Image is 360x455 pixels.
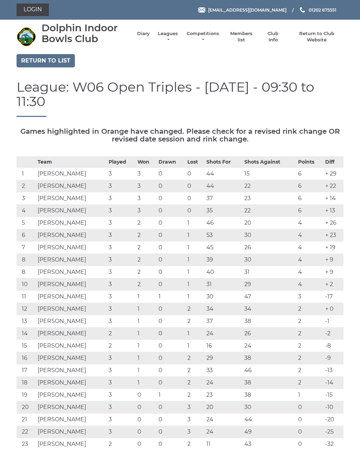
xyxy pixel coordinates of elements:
[205,328,243,340] td: 24
[17,426,36,438] td: 22
[17,364,36,377] td: 17
[157,364,186,377] td: 0
[137,31,150,37] a: Diary
[136,217,157,229] td: 2
[136,192,157,205] td: 3
[136,291,157,303] td: 1
[205,340,243,352] td: 16
[198,7,287,13] a: Email [EMAIL_ADDRESS][DOMAIN_NAME]
[205,377,243,389] td: 24
[36,438,107,450] td: [PERSON_NAME]
[296,389,323,401] td: 1
[205,168,243,180] td: 44
[205,352,243,364] td: 29
[296,278,323,291] td: 4
[136,242,157,254] td: 2
[107,229,136,242] td: 3
[36,389,107,401] td: [PERSON_NAME]
[205,303,243,315] td: 34
[136,266,157,278] td: 2
[136,303,157,315] td: 1
[107,291,136,303] td: 3
[107,242,136,254] td: 3
[136,377,157,389] td: 1
[157,414,186,426] td: 0
[186,192,205,205] td: 0
[205,229,243,242] td: 53
[157,242,186,254] td: 0
[36,377,107,389] td: [PERSON_NAME]
[36,364,107,377] td: [PERSON_NAME]
[323,303,343,315] td: + 0
[296,414,323,426] td: 0
[136,352,157,364] td: 1
[296,192,323,205] td: 6
[17,266,36,278] td: 8
[157,205,186,217] td: 0
[243,278,296,291] td: 29
[296,157,323,168] th: Points
[296,426,323,438] td: 0
[309,7,336,12] span: 01202 675551
[296,180,323,192] td: 6
[296,266,323,278] td: 4
[323,426,343,438] td: -25
[17,54,75,67] a: Return to list
[136,340,157,352] td: 1
[243,401,296,414] td: 30
[299,7,336,13] a: Phone us 01202 675551
[243,328,296,340] td: 26
[186,217,205,229] td: 1
[323,340,343,352] td: -8
[136,254,157,266] td: 2
[107,254,136,266] td: 3
[36,278,107,291] td: [PERSON_NAME]
[107,401,136,414] td: 3
[107,303,136,315] td: 3
[157,401,186,414] td: 0
[186,426,205,438] td: 3
[17,205,36,217] td: 4
[186,389,205,401] td: 2
[17,315,36,328] td: 13
[226,31,256,43] a: Members list
[296,340,323,352] td: 2
[107,180,136,192] td: 3
[17,229,36,242] td: 6
[107,157,136,168] th: Played
[186,328,205,340] td: 1
[136,328,157,340] td: 1
[243,229,296,242] td: 30
[107,278,136,291] td: 3
[186,168,205,180] td: 0
[243,192,296,205] td: 23
[107,168,136,180] td: 3
[205,192,243,205] td: 37
[296,377,323,389] td: 2
[205,217,243,229] td: 46
[205,438,243,450] td: 11
[243,303,296,315] td: 34
[17,217,36,229] td: 5
[17,127,343,143] h5: Games highlighted in Orange have changed. Please check for a revised rink change OR revised date ...
[157,229,186,242] td: 0
[107,352,136,364] td: 3
[17,389,36,401] td: 19
[323,266,343,278] td: + 9
[296,364,323,377] td: 2
[136,315,157,328] td: 1
[41,22,130,44] div: Dolphin Indoor Bowls Club
[136,168,157,180] td: 3
[296,352,323,364] td: 2
[205,291,243,303] td: 30
[157,157,186,168] th: Drawn
[323,205,343,217] td: + 13
[157,438,186,450] td: 0
[205,157,243,168] th: Shots For
[136,229,157,242] td: 2
[107,389,136,401] td: 3
[205,242,243,254] td: 45
[17,278,36,291] td: 10
[243,438,296,450] td: 43
[107,217,136,229] td: 3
